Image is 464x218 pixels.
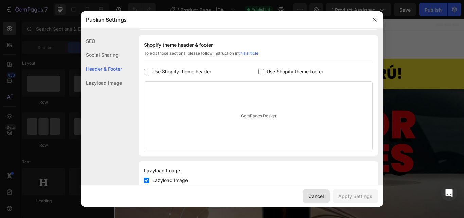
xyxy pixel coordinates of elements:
button: Apply Settings [333,189,378,203]
p: Minute [186,27,211,38]
div: Lazyload Image [81,76,122,90]
span: Use Shopify theme header [152,68,211,76]
div: Apply Settings [338,192,372,200]
p: Second [236,27,265,38]
div: Lazyload Image [144,167,373,175]
div: Shopify theme header & footer [144,41,373,49]
div: GemPages Design [144,82,372,150]
div: SEO [81,34,122,48]
div: 30 [236,17,265,24]
div: Publish Settings [81,11,366,29]
div: 14 [186,17,211,24]
span: Use Shopify theme footer [267,68,323,76]
button: Cancel [303,189,330,203]
div: Social Sharing [81,48,122,62]
div: Cancel [308,192,324,200]
div: 00 [143,17,161,24]
a: this article [238,51,258,56]
p: Hour [143,27,161,38]
div: To edit those sections, please follow instruction in [144,50,373,62]
span: Lazyload Image [152,176,188,184]
div: Header & Footer [81,62,122,76]
div: Open Intercom Messenger [441,185,457,201]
